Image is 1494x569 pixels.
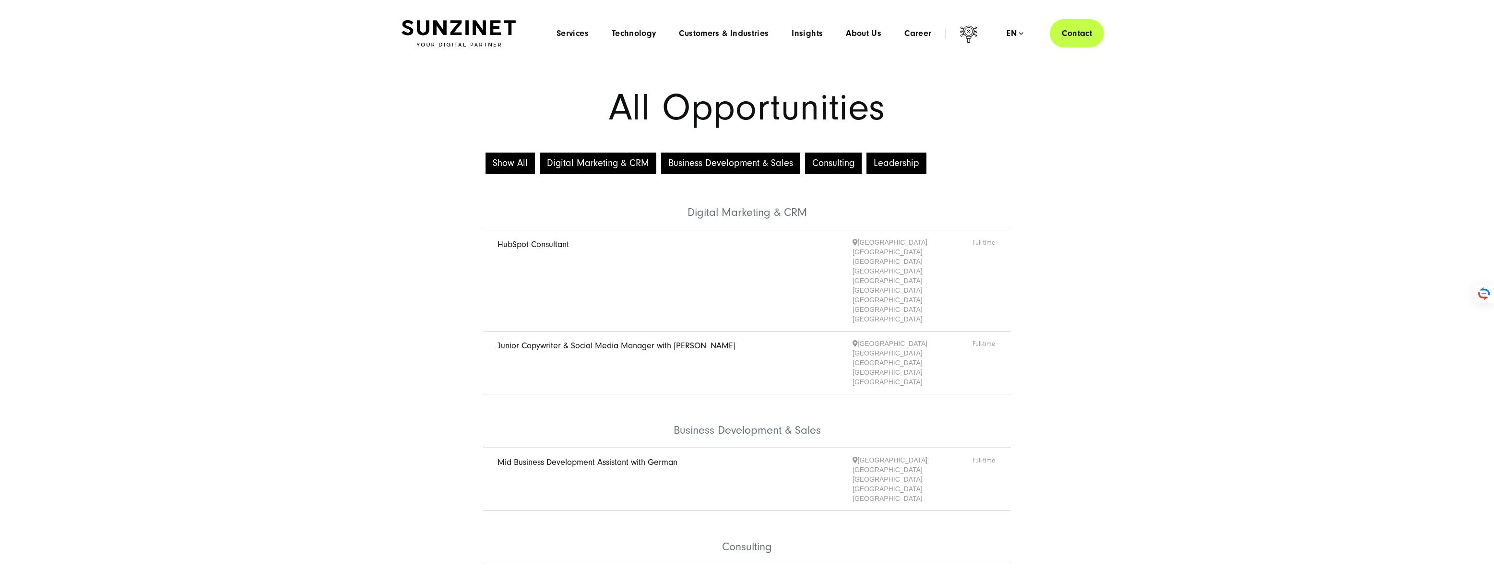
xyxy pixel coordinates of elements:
a: Services [557,29,589,38]
a: Technology [612,29,656,38]
a: Junior Copywriter & Social Media Manager with [PERSON_NAME] [498,341,735,351]
img: SUNZINET Full Service Digital Agentur [402,20,516,47]
span: [GEOGRAPHIC_DATA] [GEOGRAPHIC_DATA] [GEOGRAPHIC_DATA] [GEOGRAPHIC_DATA] [GEOGRAPHIC_DATA] [GEOGRA... [853,237,972,324]
a: Career [904,29,931,38]
h1: All Opportunities [402,90,1092,126]
a: Mid Business Development Assistant with German [498,457,677,467]
span: Full-time [972,339,996,387]
li: Digital Marketing & CRM [483,177,1011,230]
li: Consulting [483,511,1011,565]
li: Business Development & Sales [483,394,1011,448]
a: Contact [1050,19,1104,47]
button: Show All [486,153,535,174]
a: HubSpot Consultant [498,239,569,249]
span: [GEOGRAPHIC_DATA] [GEOGRAPHIC_DATA] [GEOGRAPHIC_DATA] [GEOGRAPHIC_DATA] [GEOGRAPHIC_DATA] [853,339,972,387]
span: [GEOGRAPHIC_DATA] [GEOGRAPHIC_DATA] [GEOGRAPHIC_DATA] [GEOGRAPHIC_DATA] [GEOGRAPHIC_DATA] [853,455,972,503]
button: Consulting [805,153,862,174]
a: About Us [846,29,881,38]
button: Leadership [866,153,926,174]
a: Insights [792,29,823,38]
span: Full-time [972,237,996,324]
a: Customers & Industries [679,29,769,38]
button: Business Development & Sales [661,153,800,174]
span: Full-time [972,455,996,503]
button: Digital Marketing & CRM [540,153,656,174]
div: en [1007,29,1023,38]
